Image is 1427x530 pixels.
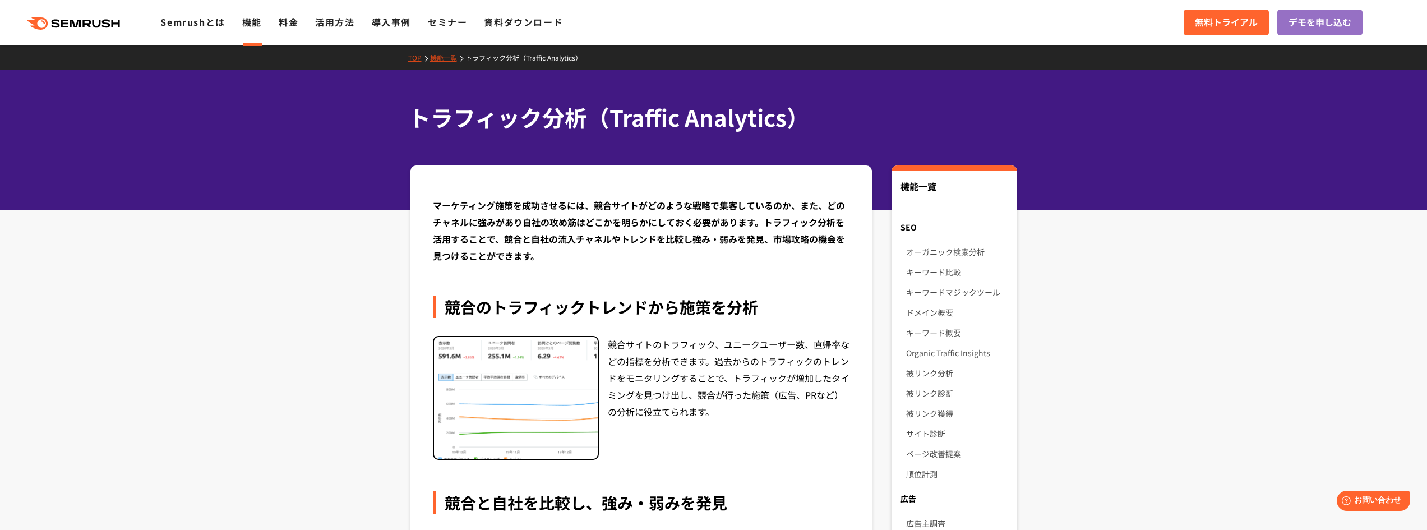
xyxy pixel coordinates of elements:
[433,296,850,318] div: 競合のトラフィックトレンドから施策を分析
[160,15,225,29] a: Semrushとは
[465,53,590,62] a: トラフィック分析（Traffic Analytics）
[279,15,298,29] a: 料金
[433,197,850,264] div: マーケティング施策を成功させるには、競合サイトがどのような戦略で集客しているのか、また、どのチャネルに強みがあり自社の攻め筋はどこかを明らかにしておく必要があります。トラフィック分析を活用するこ...
[242,15,262,29] a: 機能
[906,322,1008,343] a: キーワード概要
[906,242,1008,262] a: オーガニック検索分析
[315,15,354,29] a: 活用方法
[1195,15,1258,30] span: 無料トライアル
[906,262,1008,282] a: キーワード比較
[433,491,850,514] div: 競合と自社を比較し、強み・弱みを発見
[906,343,1008,363] a: Organic Traffic Insights
[892,488,1017,509] div: 広告
[900,179,1008,205] div: 機能一覧
[906,464,1008,484] a: 順位計測
[484,15,563,29] a: 資料ダウンロード
[906,444,1008,464] a: ページ改善提案
[906,423,1008,444] a: サイト診断
[906,403,1008,423] a: 被リンク獲得
[1289,15,1351,30] span: デモを申し込む
[408,53,430,62] a: TOP
[434,337,598,459] img: トラフィック分析（Traffic Analytics） トレンド分析
[372,15,411,29] a: 導入事例
[906,363,1008,383] a: 被リンク分析
[1327,486,1415,518] iframe: Help widget launcher
[430,53,465,62] a: 機能一覧
[1277,10,1363,35] a: デモを申し込む
[428,15,467,29] a: セミナー
[906,282,1008,302] a: キーワードマジックツール
[892,217,1017,237] div: SEO
[906,383,1008,403] a: 被リンク診断
[408,101,1008,134] h1: トラフィック分析（Traffic Analytics）
[906,302,1008,322] a: ドメイン概要
[608,336,850,460] div: 競合サイトのトラフィック、ユニークユーザー数、直帰率などの指標を分析できます。過去からのトラフィックのトレンドをモニタリングすることで、トラフィックが増加したタイミングを見つけ出し、競合が行った...
[1184,10,1269,35] a: 無料トライアル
